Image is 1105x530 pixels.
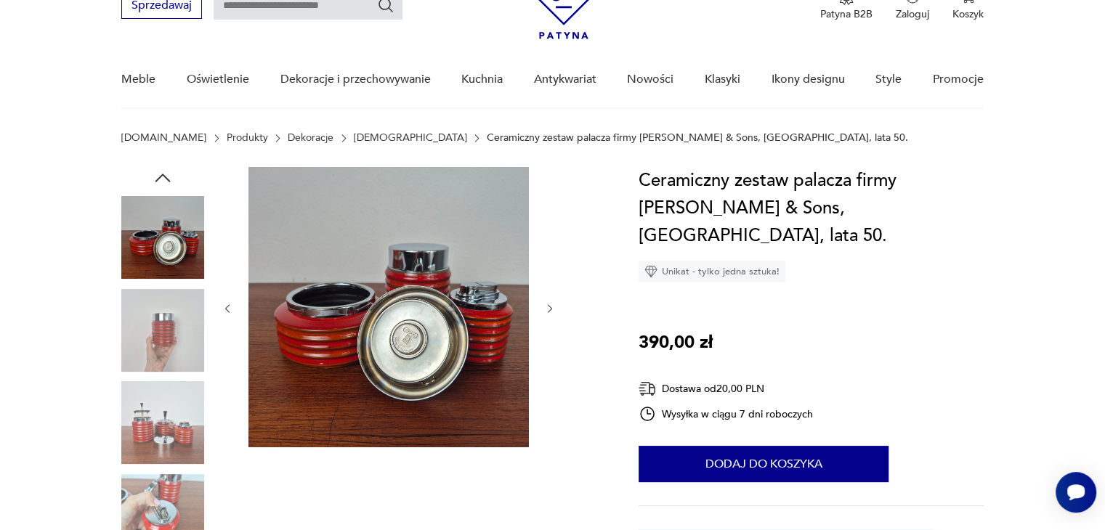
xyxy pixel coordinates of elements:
img: Zdjęcie produktu Ceramiczny zestaw palacza firmy Erhard & Sons, Niemcy, lata 50. [121,381,204,464]
img: Zdjęcie produktu Ceramiczny zestaw palacza firmy Erhard & Sons, Niemcy, lata 50. [248,167,529,447]
a: Style [875,52,902,107]
p: Ceramiczny zestaw palacza firmy [PERSON_NAME] & Sons, [GEOGRAPHIC_DATA], lata 50. [487,132,908,144]
a: Kuchnia [461,52,503,107]
iframe: Smartsupp widget button [1056,472,1096,513]
a: [DOMAIN_NAME] [121,132,206,144]
p: 390,00 zł [639,329,713,356]
h1: Ceramiczny zestaw palacza firmy [PERSON_NAME] & Sons, [GEOGRAPHIC_DATA], lata 50. [639,167,984,250]
img: Ikona dostawy [639,380,656,398]
a: Promocje [933,52,984,107]
p: Zaloguj [896,7,929,21]
a: Oświetlenie [187,52,249,107]
a: Klasyki [705,52,740,107]
div: Wysyłka w ciągu 7 dni roboczych [639,405,813,423]
button: Dodaj do koszyka [639,446,889,482]
a: Ikony designu [771,52,844,107]
a: Dekoracje i przechowywanie [280,52,430,107]
div: Unikat - tylko jedna sztuka! [639,261,785,282]
div: Dostawa od 20,00 PLN [639,380,813,398]
img: Ikona diamentu [644,265,657,278]
a: Produkty [227,132,268,144]
a: Antykwariat [534,52,596,107]
a: [DEMOGRAPHIC_DATA] [354,132,467,144]
a: Meble [121,52,155,107]
p: Koszyk [952,7,984,21]
img: Zdjęcie produktu Ceramiczny zestaw palacza firmy Erhard & Sons, Niemcy, lata 50. [121,289,204,372]
a: Dekoracje [288,132,333,144]
a: Sprzedawaj [121,1,202,12]
p: Patyna B2B [820,7,873,21]
a: Nowości [627,52,673,107]
img: Zdjęcie produktu Ceramiczny zestaw palacza firmy Erhard & Sons, Niemcy, lata 50. [121,196,204,279]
